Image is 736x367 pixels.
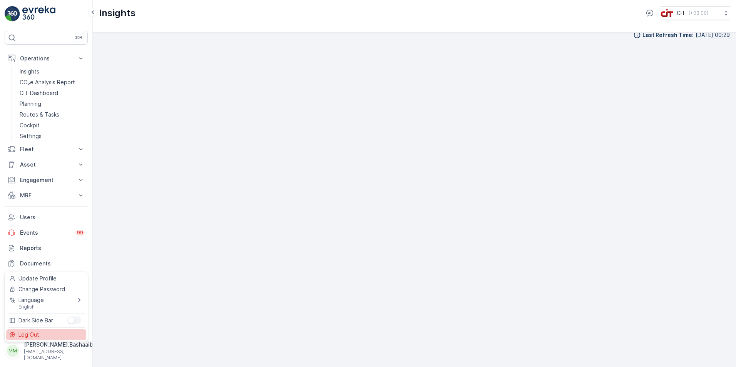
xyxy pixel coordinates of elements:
[696,31,730,39] p: [DATE] 00:29
[20,260,85,267] p: Documents
[17,88,88,98] a: CIT Dashboard
[20,192,72,199] p: MRF
[17,131,88,142] a: Settings
[77,230,83,236] p: 99
[20,89,58,97] p: CIT Dashboard
[17,120,88,131] a: Cockpit
[20,244,85,252] p: Reports
[22,6,55,22] img: logo_light-DOdMpM7g.png
[5,172,88,188] button: Engagement
[99,7,135,19] p: Insights
[20,132,42,140] p: Settings
[5,188,88,203] button: MRF
[24,349,93,361] p: [EMAIL_ADDRESS][DOMAIN_NAME]
[20,100,41,108] p: Planning
[5,157,88,172] button: Asset
[5,51,88,66] button: Operations
[5,225,88,240] a: Events99
[20,176,72,184] p: Engagement
[18,317,53,324] span: Dark Side Bar
[18,296,44,304] span: Language
[18,285,65,293] span: Change Password
[5,341,88,361] button: MM[PERSON_NAME].Bashaaib[EMAIL_ADDRESS][DOMAIN_NAME]
[5,6,20,22] img: logo
[642,31,694,39] p: Last Refresh Time :
[18,304,44,310] span: English
[75,35,82,41] p: ⌘B
[661,9,674,17] img: cit-logo_pOk6rL0.png
[20,122,40,129] p: Cockpit
[18,275,57,282] span: Update Profile
[17,77,88,88] a: CO₂e Analysis Report
[689,10,708,16] p: ( +03:00 )
[20,214,85,221] p: Users
[20,161,72,168] p: Asset
[677,9,686,17] p: CIT
[5,240,88,256] a: Reports
[5,256,88,271] a: Documents
[661,6,730,20] button: CIT(+03:00)
[20,68,39,75] p: Insights
[24,341,93,349] p: [PERSON_NAME].Bashaaib
[20,78,75,86] p: CO₂e Analysis Report
[7,345,19,357] div: MM
[20,145,72,153] p: Fleet
[17,66,88,77] a: Insights
[20,55,72,62] p: Operations
[5,142,88,157] button: Fleet
[18,331,39,339] span: Log Out
[20,229,71,237] p: Events
[17,98,88,109] a: Planning
[17,109,88,120] a: Routes & Tasks
[20,111,59,118] p: Routes & Tasks
[5,272,88,342] ul: Menu
[5,210,88,225] a: Users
